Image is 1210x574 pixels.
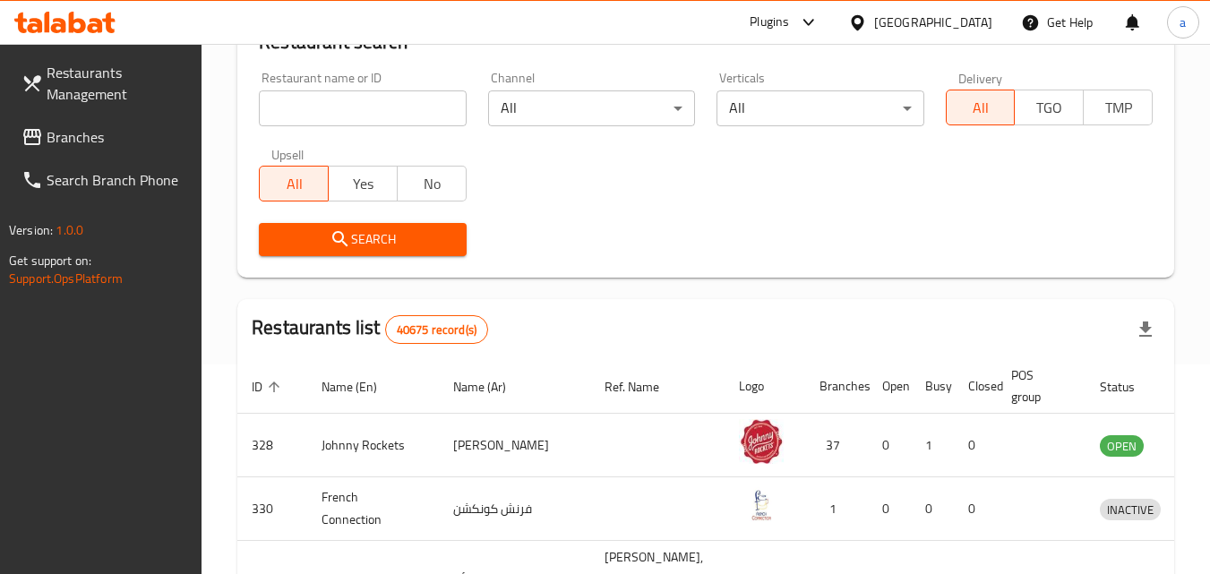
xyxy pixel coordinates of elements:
[259,29,1153,56] h2: Restaurant search
[322,376,400,398] span: Name (En)
[47,62,188,105] span: Restaurants Management
[868,477,911,541] td: 0
[750,12,789,33] div: Plugins
[9,267,123,290] a: Support.OpsPlatform
[237,477,307,541] td: 330
[1180,13,1186,32] span: a
[805,359,868,414] th: Branches
[252,314,488,344] h2: Restaurants list
[7,158,202,201] a: Search Branch Phone
[868,359,911,414] th: Open
[868,414,911,477] td: 0
[954,477,997,541] td: 0
[911,477,954,541] td: 0
[336,171,390,197] span: Yes
[805,414,868,477] td: 37
[1014,90,1084,125] button: TGO
[1083,90,1153,125] button: TMP
[56,218,83,242] span: 1.0.0
[259,90,466,126] input: Search for restaurant name or ID..
[725,359,805,414] th: Logo
[1100,376,1158,398] span: Status
[1091,95,1146,121] span: TMP
[1011,364,1064,407] span: POS group
[237,414,307,477] td: 328
[252,376,286,398] span: ID
[1022,95,1077,121] span: TGO
[805,477,868,541] td: 1
[9,218,53,242] span: Version:
[453,376,529,398] span: Name (Ar)
[9,249,91,272] span: Get support on:
[954,95,1008,121] span: All
[397,166,467,201] button: No
[307,414,439,477] td: Johnny Rockets
[47,169,188,191] span: Search Branch Phone
[47,126,188,148] span: Branches
[1100,435,1144,457] div: OPEN
[739,419,784,464] img: Johnny Rockets
[488,90,695,126] div: All
[911,414,954,477] td: 1
[7,51,202,116] a: Restaurants Management
[405,171,459,197] span: No
[874,13,992,32] div: [GEOGRAPHIC_DATA]
[946,90,1016,125] button: All
[1100,436,1144,457] span: OPEN
[307,477,439,541] td: French Connection
[911,359,954,414] th: Busy
[259,223,466,256] button: Search
[259,166,329,201] button: All
[739,483,784,527] img: French Connection
[328,166,398,201] button: Yes
[271,148,305,160] label: Upsell
[386,321,487,338] span: 40675 record(s)
[1124,308,1167,351] div: Export file
[954,359,997,414] th: Closed
[717,90,923,126] div: All
[7,116,202,158] a: Branches
[954,414,997,477] td: 0
[439,414,590,477] td: [PERSON_NAME]
[385,315,488,344] div: Total records count
[267,171,322,197] span: All
[273,228,451,251] span: Search
[605,376,682,398] span: Ref. Name
[439,477,590,541] td: فرنش كونكشن
[1100,500,1161,520] span: INACTIVE
[958,72,1003,84] label: Delivery
[1100,499,1161,520] div: INACTIVE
